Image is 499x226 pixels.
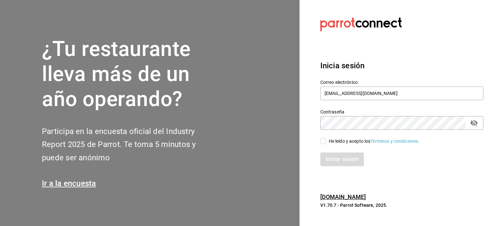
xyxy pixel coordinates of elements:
label: Contraseña [320,110,483,114]
h2: Participa en la encuesta oficial del Industry Report 2025 de Parrot. Te toma 5 minutos y puede se... [42,125,217,165]
p: V1.70.7 - Parrot Software, 2025. [320,202,483,208]
button: passwordField [468,117,480,128]
label: Correo electrónico [320,80,483,85]
h3: Inicia sesión [320,60,483,72]
div: He leído y acepto los [329,138,420,145]
input: Ingresa tu correo electrónico [320,86,483,100]
h1: ¿Tu restaurante lleva más de un año operando? [42,37,217,112]
a: Ir a la encuesta [42,179,96,188]
a: [DOMAIN_NAME] [320,193,366,200]
a: Términos y condiciones. [370,139,419,144]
